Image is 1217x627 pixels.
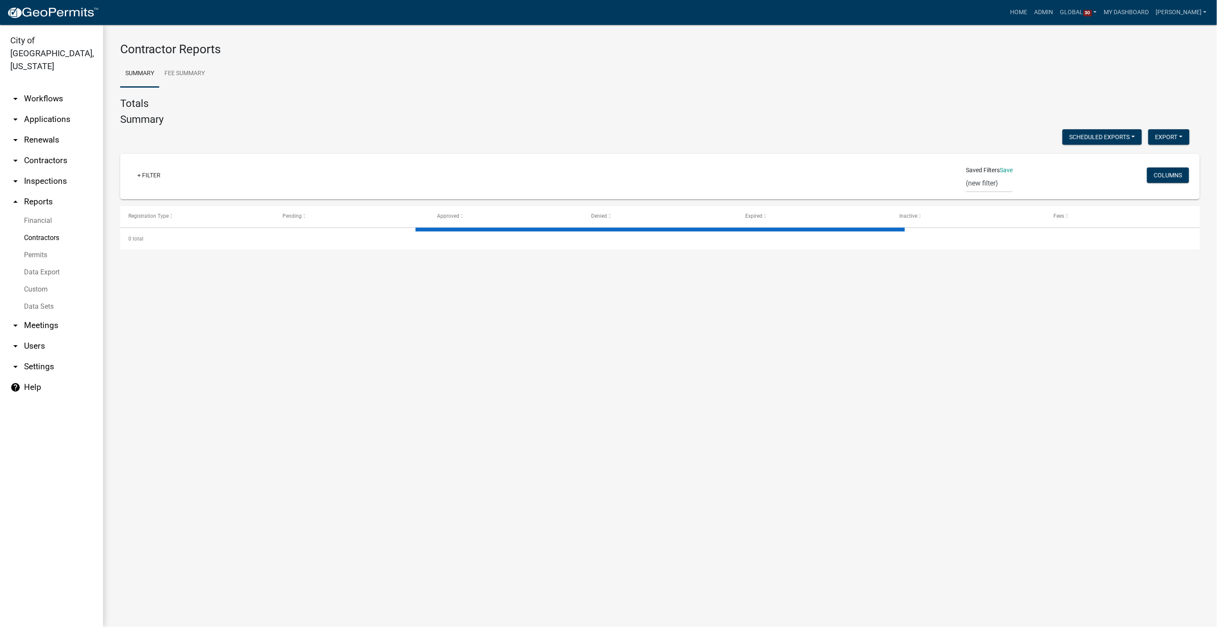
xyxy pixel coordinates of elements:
a: Save [1000,167,1013,173]
h3: Contractor Reports [120,42,1200,57]
i: arrow_drop_down [10,362,21,372]
a: [PERSON_NAME] [1152,4,1210,21]
span: Expired [745,213,762,219]
h4: Summary [120,113,164,126]
span: Fees [1054,213,1065,219]
i: arrow_drop_up [10,197,21,207]
a: Home [1007,4,1031,21]
a: + Filter [131,167,167,183]
a: Fee Summary [159,60,210,88]
i: help [10,382,21,393]
i: arrow_drop_down [10,176,21,186]
a: Summary [120,60,159,88]
button: Scheduled Exports [1062,129,1142,145]
button: Columns [1147,167,1189,183]
i: arrow_drop_down [10,155,21,166]
i: arrow_drop_down [10,320,21,331]
span: Denied [591,213,607,219]
span: Pending [282,213,302,219]
a: Admin [1031,4,1057,21]
span: Saved Filters [966,166,1000,175]
h4: Totals [120,97,1200,110]
i: arrow_drop_down [10,114,21,125]
a: Global30 [1057,4,1101,21]
datatable-header-cell: Approved [429,206,583,227]
datatable-header-cell: Pending [274,206,428,227]
span: Approved [437,213,459,219]
datatable-header-cell: Registration Type [120,206,274,227]
datatable-header-cell: Expired [737,206,891,227]
a: My Dashboard [1100,4,1152,21]
span: 30 [1083,10,1092,17]
datatable-header-cell: Denied [583,206,737,227]
button: Export [1148,129,1190,145]
i: arrow_drop_down [10,341,21,351]
datatable-header-cell: Inactive [891,206,1045,227]
span: Registration Type [128,213,169,219]
i: arrow_drop_down [10,135,21,145]
datatable-header-cell: Fees [1046,206,1200,227]
i: arrow_drop_down [10,94,21,104]
span: Inactive [900,213,918,219]
div: 0 total [120,228,1200,250]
